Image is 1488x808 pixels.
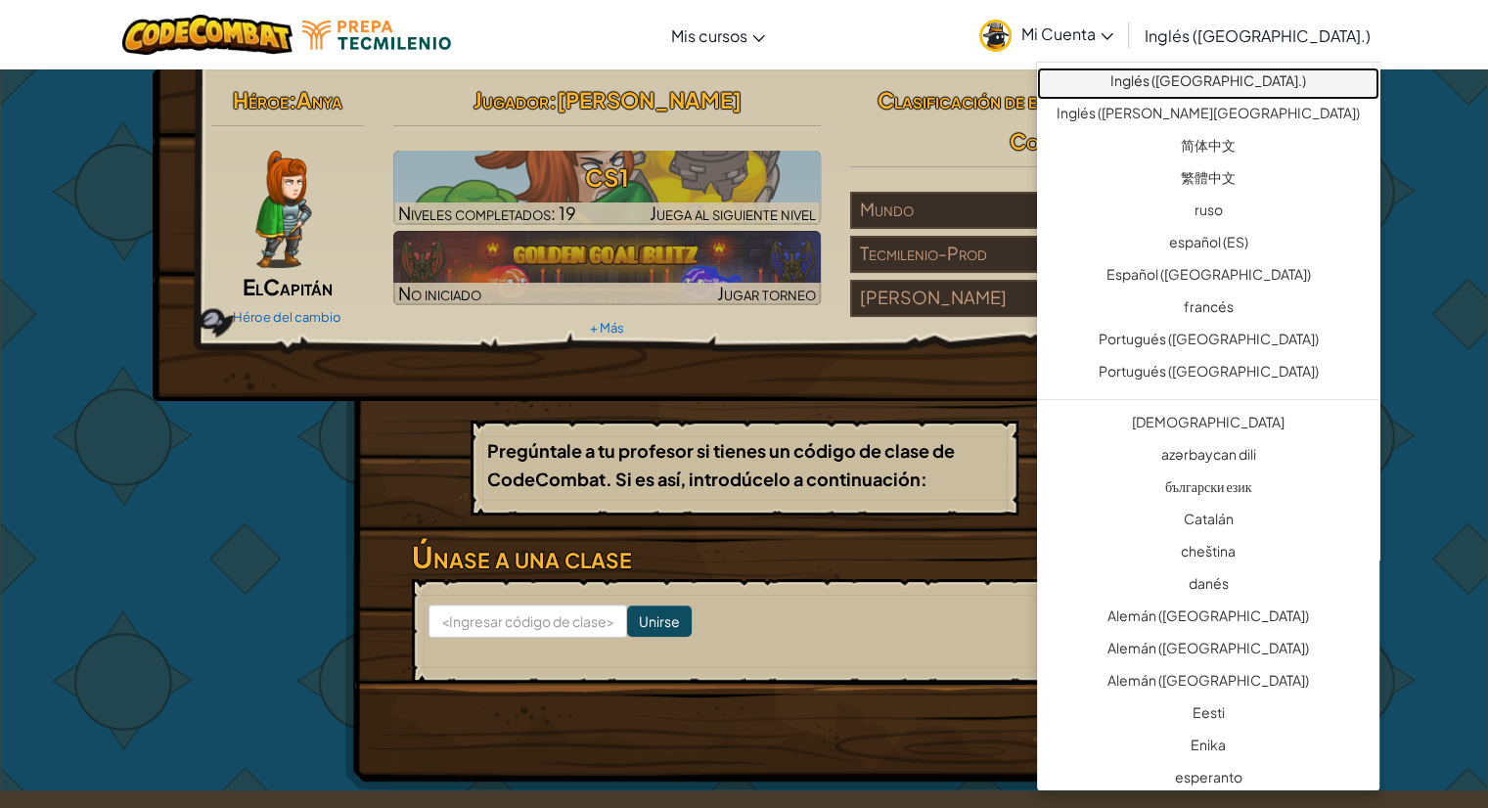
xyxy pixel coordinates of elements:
a: 繁體中文 [1037,164,1379,197]
font: Jugar torneo [717,282,816,304]
font: Inglés ([GEOGRAPHIC_DATA].) [1145,25,1371,46]
img: captain-pose.png [255,151,311,268]
font: Héroe del cambio [233,309,341,325]
a: Alemán ([GEOGRAPHIC_DATA]) [1037,635,1379,667]
font: Anya [296,86,342,113]
a: Enika [1037,732,1379,764]
font: Portugués ([GEOGRAPHIC_DATA]) [1099,362,1319,380]
font: Clasificación de equipos de la Liga IA [878,86,1210,113]
font: CS1 [585,162,629,192]
a: български език [1037,473,1379,506]
font: 繁體中文 [1181,168,1236,186]
font: español (ES) [1169,233,1248,250]
a: Inglés ([GEOGRAPHIC_DATA].) [1135,9,1380,62]
a: [PERSON_NAME]200jugadores [850,298,1278,321]
a: Portugués ([GEOGRAPHIC_DATA]) [1037,358,1379,390]
font: Mi Cuenta [1021,23,1096,44]
font: Español ([GEOGRAPHIC_DATA]) [1106,265,1311,283]
font: ruso [1195,201,1223,218]
img: CS1 [393,151,821,225]
font: Enika [1191,736,1226,753]
a: Juega al siguiente nivel [393,151,821,225]
a: esperanto [1037,764,1379,796]
a: Inglés ([PERSON_NAME][GEOGRAPHIC_DATA]) [1037,100,1379,132]
a: Mi Cuenta [969,4,1123,66]
input: Unirse [627,606,692,637]
a: Mis cursos [661,9,775,62]
a: azərbaycan dili [1037,441,1379,473]
font: cheština [1181,542,1236,560]
a: Alemán ([GEOGRAPHIC_DATA]) [1037,603,1379,635]
a: Inglés ([GEOGRAPHIC_DATA].) [1037,67,1379,100]
a: Catalán [1037,506,1379,538]
font: Únase a una clase [412,538,632,575]
font: Capitán [263,273,333,300]
a: Mundo7.949.163jugadores [850,210,1278,233]
a: Eesti [1037,699,1379,732]
font: 简体中文 [1181,136,1236,154]
font: Pregúntale a tu profesor si tienes un código de clase de CodeCombat. Si es así, introdúcelo a con... [487,439,955,490]
font: [DEMOGRAPHIC_DATA] [1132,413,1285,430]
font: Alemán ([GEOGRAPHIC_DATA]) [1107,606,1309,624]
font: Inglés ([PERSON_NAME][GEOGRAPHIC_DATA]) [1057,104,1360,121]
font: : [548,86,556,113]
font: azərbaycan dili [1161,445,1256,463]
a: Alemán ([GEOGRAPHIC_DATA]) [1037,667,1379,699]
input: <Ingresar código de clase> [428,605,627,638]
font: : [289,86,296,113]
font: Inglés ([GEOGRAPHIC_DATA].) [1110,71,1306,89]
font: Mis cursos [671,25,747,46]
font: Alemán ([GEOGRAPHIC_DATA]) [1107,639,1309,656]
a: 简体中文 [1037,132,1379,164]
font: [PERSON_NAME] [556,86,741,113]
font: Alemán ([GEOGRAPHIC_DATA]) [1107,671,1309,689]
font: Héroe [233,86,289,113]
img: Gol de oro [393,231,821,305]
font: Tecmilenio-Prod [860,242,987,264]
font: No iniciado [398,282,481,304]
img: avatar [979,20,1012,52]
font: български език [1165,477,1252,495]
font: Eesti [1193,703,1225,721]
a: francés [1037,293,1379,326]
a: ruso [1037,197,1379,229]
img: Logotipo de Tecmilenio [302,21,451,50]
font: esperanto [1175,768,1242,786]
a: danés [1037,570,1379,603]
font: francés [1184,297,1234,315]
font: [PERSON_NAME] [860,286,1007,308]
font: Juega al siguiente nivel [650,202,816,224]
a: No iniciadoJugar torneo [393,231,821,305]
a: cheština [1037,538,1379,570]
font: Portugués ([GEOGRAPHIC_DATA]) [1099,330,1319,347]
font: Mundo [860,198,914,220]
font: + Más [590,320,624,336]
a: [DEMOGRAPHIC_DATA] [1037,409,1379,441]
font: danés [1189,574,1229,592]
img: Logotipo de CodeCombat [122,15,293,55]
font: Jugador [473,86,548,113]
a: español (ES) [1037,229,1379,261]
a: Portugués ([GEOGRAPHIC_DATA]) [1037,326,1379,358]
a: Español ([GEOGRAPHIC_DATA]) [1037,261,1379,293]
font: Niveles completados: 19 [398,202,576,224]
font: Catalán [1184,510,1234,527]
font: El [243,273,263,300]
a: Tecmilenio-Prod3.416jugadores [850,254,1278,277]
